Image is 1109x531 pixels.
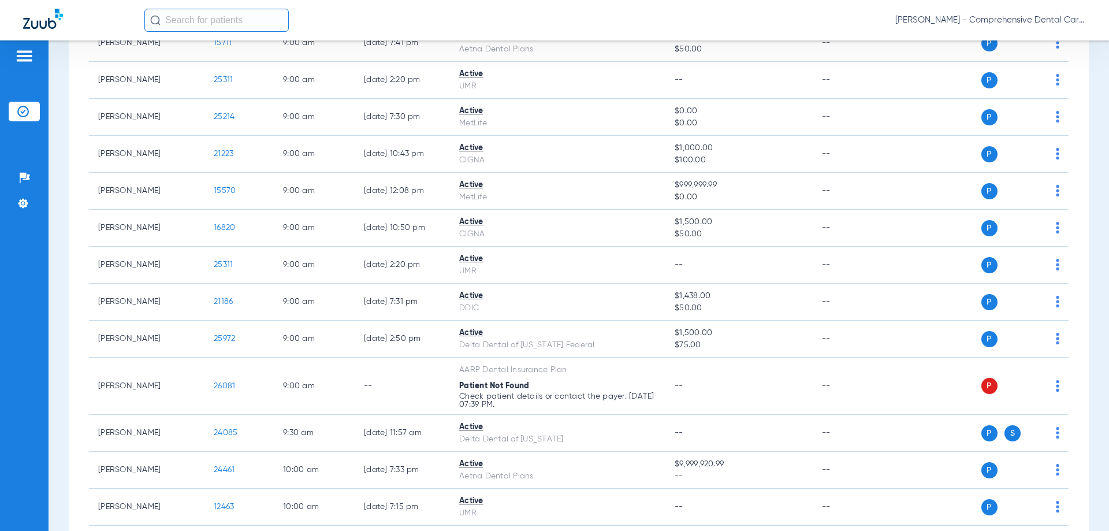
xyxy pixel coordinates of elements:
img: group-dot-blue.svg [1056,111,1059,122]
div: Active [459,142,656,154]
span: -- [675,382,683,390]
p: Check patient details or contact the payer. [DATE] 07:39 PM. [459,392,656,409]
td: [DATE] 7:41 PM [355,25,450,62]
span: -- [675,429,683,437]
td: -- [813,210,891,247]
td: 9:30 AM [274,415,355,452]
td: -- [813,136,891,173]
span: 16820 [214,224,235,232]
span: $75.00 [675,339,803,351]
div: Active [459,216,656,228]
span: 21223 [214,150,233,158]
div: CIGNA [459,154,656,166]
span: 26081 [214,382,235,390]
div: DDIC [459,302,656,314]
td: [PERSON_NAME] [89,284,204,321]
img: hamburger-icon [15,49,34,63]
span: 24085 [214,429,237,437]
span: $0.00 [675,117,803,129]
span: -- [675,261,683,269]
td: -- [355,358,450,415]
div: UMR [459,80,656,92]
td: [DATE] 11:57 AM [355,415,450,452]
div: Active [459,253,656,265]
td: -- [813,452,891,489]
div: Active [459,495,656,507]
td: 10:00 AM [274,489,355,526]
span: $50.00 [675,228,803,240]
td: -- [813,25,891,62]
div: CIGNA [459,228,656,240]
span: -- [675,76,683,84]
td: [PERSON_NAME] [89,25,204,62]
span: $1,438.00 [675,290,803,302]
span: P [981,499,998,515]
span: S [1004,425,1021,441]
span: -- [675,470,803,482]
input: Search for patients [144,9,289,32]
img: group-dot-blue.svg [1056,259,1059,270]
td: [PERSON_NAME] [89,415,204,452]
span: $50.00 [675,43,803,55]
td: 9:00 AM [274,358,355,415]
img: group-dot-blue.svg [1056,222,1059,233]
td: [PERSON_NAME] [89,173,204,210]
td: 9:00 AM [274,321,355,358]
td: 9:00 AM [274,25,355,62]
span: $999,999.99 [675,179,803,191]
span: $1,500.00 [675,327,803,339]
td: 9:00 AM [274,247,355,284]
td: [DATE] 7:31 PM [355,284,450,321]
span: 25972 [214,335,235,343]
td: -- [813,247,891,284]
img: group-dot-blue.svg [1056,464,1059,476]
td: [DATE] 2:50 PM [355,321,450,358]
span: $100.00 [675,154,803,166]
td: [DATE] 12:08 PM [355,173,450,210]
td: -- [813,358,891,415]
div: Active [459,105,656,117]
div: Active [459,421,656,433]
span: P [981,425,998,441]
div: Delta Dental of [US_STATE] [459,433,656,445]
td: [DATE] 7:33 PM [355,452,450,489]
div: UMR [459,507,656,519]
span: P [981,35,998,51]
td: -- [813,489,891,526]
div: MetLife [459,117,656,129]
span: P [981,378,998,394]
span: -- [675,503,683,511]
div: Active [459,458,656,470]
iframe: Chat Widget [1051,476,1109,531]
td: -- [813,321,891,358]
span: P [981,257,998,273]
td: [DATE] 7:15 PM [355,489,450,526]
td: [PERSON_NAME] [89,99,204,136]
div: Active [459,290,656,302]
span: $1,000.00 [675,142,803,154]
span: P [981,146,998,162]
img: Search Icon [150,15,161,25]
span: 25214 [214,113,235,121]
td: -- [813,284,891,321]
span: 21186 [214,298,233,306]
span: Patient Not Found [459,382,529,390]
span: P [981,462,998,478]
td: 9:00 AM [274,173,355,210]
img: group-dot-blue.svg [1056,333,1059,344]
span: [PERSON_NAME] - Comprehensive Dental Care [895,14,1086,26]
td: [PERSON_NAME] [89,136,204,173]
span: $1,500.00 [675,216,803,228]
img: group-dot-blue.svg [1056,296,1059,307]
td: [PERSON_NAME] [89,247,204,284]
img: group-dot-blue.svg [1056,427,1059,439]
span: 12463 [214,503,234,511]
img: group-dot-blue.svg [1056,148,1059,159]
td: [DATE] 2:20 PM [355,62,450,99]
div: MetLife [459,191,656,203]
td: 9:00 AM [274,99,355,136]
div: AARP Dental Insurance Plan [459,364,656,376]
td: 10:00 AM [274,452,355,489]
td: [PERSON_NAME] [89,358,204,415]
